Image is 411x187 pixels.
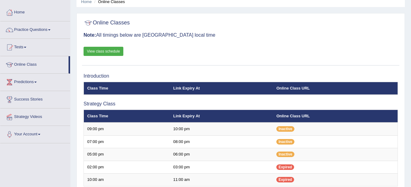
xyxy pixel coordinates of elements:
a: View class schedule [84,47,123,56]
th: Link Expiry At [170,110,273,123]
th: Link Expiry At [170,82,273,95]
td: 10:00 am [84,174,170,186]
a: Success Stories [0,91,70,106]
h3: Strategy Class [84,101,398,107]
a: Online Class [0,56,69,71]
span: Expired [276,177,294,182]
h2: Online Classes [84,18,130,28]
td: 03:00 pm [170,161,273,174]
td: 10:00 pm [170,123,273,135]
td: 07:00 pm [84,135,170,148]
td: 08:00 pm [170,135,273,148]
th: Online Class URL [273,82,398,95]
th: Class Time [84,110,170,123]
td: 11:00 am [170,174,273,186]
a: Your Account [0,126,70,141]
th: Online Class URL [273,110,398,123]
span: Inactive [276,152,294,157]
a: Predictions [0,74,70,89]
td: 06:00 pm [170,148,273,161]
td: 09:00 pm [84,123,170,135]
span: Expired [276,164,294,170]
h3: All timings below are [GEOGRAPHIC_DATA] local time [84,32,398,38]
a: Home [0,4,70,19]
b: Note: [84,32,96,38]
span: Inactive [276,139,294,145]
th: Class Time [84,82,170,95]
a: Tests [0,39,70,54]
a: Strategy Videos [0,108,70,124]
h3: Introduction [84,73,398,79]
a: Practice Questions [0,21,70,37]
span: Inactive [276,126,294,132]
td: 02:00 pm [84,161,170,174]
td: 05:00 pm [84,148,170,161]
